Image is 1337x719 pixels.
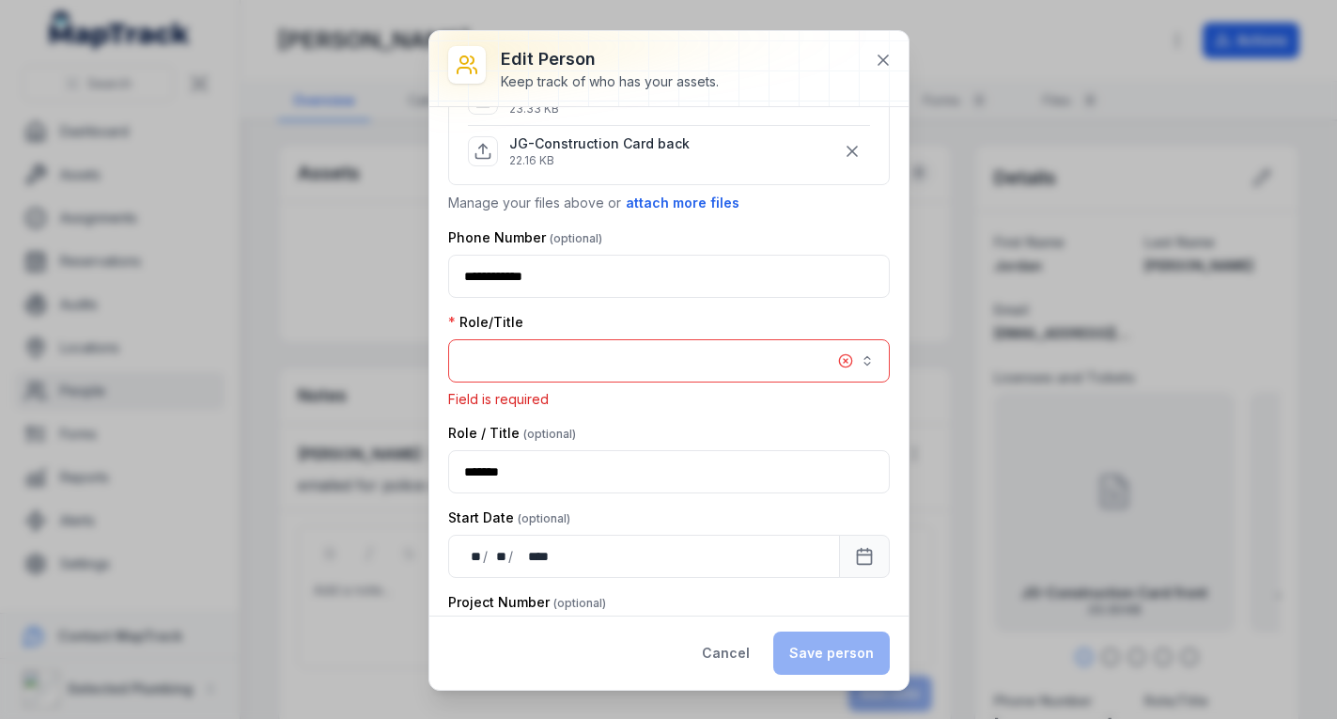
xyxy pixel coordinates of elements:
[625,193,740,213] button: attach more files
[448,193,890,213] p: Manage your files above or
[509,134,690,153] p: JG-Construction Card back
[448,508,570,527] label: Start Date
[448,390,890,409] p: Field is required
[448,424,576,443] label: Role / Title
[501,72,719,91] div: Keep track of who has your assets.
[839,535,890,578] button: Calendar
[448,313,523,332] label: Role/Title
[509,102,690,117] p: 23.33 KB
[686,632,766,675] button: Cancel
[483,547,490,566] div: /
[464,547,483,566] div: day,
[509,153,690,168] p: 22.16 KB
[508,547,515,566] div: /
[515,547,551,566] div: year,
[490,547,508,566] div: month,
[448,593,606,612] label: Project Number
[448,228,602,247] label: Phone Number
[501,46,719,72] h3: Edit person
